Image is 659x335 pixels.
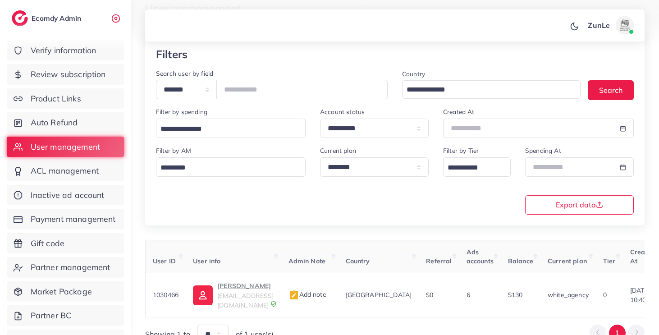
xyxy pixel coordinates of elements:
span: Partner management [31,262,110,273]
label: Country [402,69,425,78]
input: Search for option [157,122,294,136]
a: Product Links [7,88,124,109]
p: [PERSON_NAME] [217,280,274,291]
img: logo [12,10,28,26]
a: ACL management [7,161,124,181]
span: 0 [603,291,607,299]
span: Review subscription [31,69,106,80]
span: Tier [603,257,616,265]
span: User ID [153,257,176,265]
p: ZunLe [588,20,610,31]
span: $130 [508,291,523,299]
div: Search for option [443,157,511,177]
span: Verify information [31,45,96,56]
span: [DATE] 10:40:15 [630,286,655,304]
input: Search for option [157,161,294,175]
input: Search for option [403,83,569,97]
span: ACL management [31,165,99,177]
span: Partner BC [31,310,72,321]
img: ic-user-info.36bf1079.svg [193,285,213,305]
label: Current plan [320,146,356,155]
a: Partner BC [7,305,124,326]
a: logoEcomdy Admin [12,10,83,26]
span: Current plan [548,257,587,265]
a: Market Package [7,281,124,302]
span: 1030466 [153,291,178,299]
div: Search for option [156,119,306,138]
label: Account status [320,107,365,116]
span: Gift code [31,238,64,249]
input: Search for option [444,161,499,175]
a: Inactive ad account [7,185,124,206]
h2: Ecomdy Admin [32,14,83,23]
label: Filter by Tier [443,146,479,155]
a: Auto Refund [7,112,124,133]
span: [EMAIL_ADDRESS][DOMAIN_NAME] [217,292,274,309]
h3: Filters [156,48,188,61]
span: [GEOGRAPHIC_DATA] [346,291,412,299]
a: Payment management [7,209,124,229]
div: Search for option [156,157,306,177]
button: Search [588,80,634,100]
label: Filter by AM [156,146,191,155]
button: Export data [525,195,634,215]
span: User management [31,141,100,153]
div: Search for option [402,80,581,99]
span: Product Links [31,93,81,105]
label: Search user by field [156,69,213,78]
span: Country [346,257,370,265]
a: Verify information [7,40,124,61]
label: Spending At [525,146,561,155]
span: Export data [556,201,603,208]
a: User management [7,137,124,157]
img: admin_note.cdd0b510.svg [288,290,299,301]
label: Created At [443,107,475,116]
span: Auto Refund [31,117,78,128]
a: Partner management [7,257,124,278]
span: Create At [630,248,651,265]
span: Admin Note [288,257,326,265]
span: Balance [508,257,533,265]
span: User info [193,257,220,265]
a: [PERSON_NAME][EMAIL_ADDRESS][DOMAIN_NAME] [193,280,274,310]
img: 9CAL8B2pu8EFxCJHYAAAAldEVYdGRhdGU6Y3JlYXRlADIwMjItMTItMDlUMDQ6NTg6MzkrMDA6MDBXSlgLAAAAJXRFWHRkYXR... [270,301,277,307]
a: Review subscription [7,64,124,85]
span: Referral [426,257,452,265]
span: Payment management [31,213,116,225]
img: avatar [616,16,634,34]
a: ZunLeavatar [583,16,637,34]
span: Add note [288,290,326,298]
label: Filter by spending [156,107,207,116]
span: 6 [467,291,470,299]
span: Market Package [31,286,92,298]
span: white_agency [548,291,589,299]
span: $0 [426,291,433,299]
span: Ads accounts [467,248,494,265]
a: Gift code [7,233,124,254]
span: Inactive ad account [31,189,105,201]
